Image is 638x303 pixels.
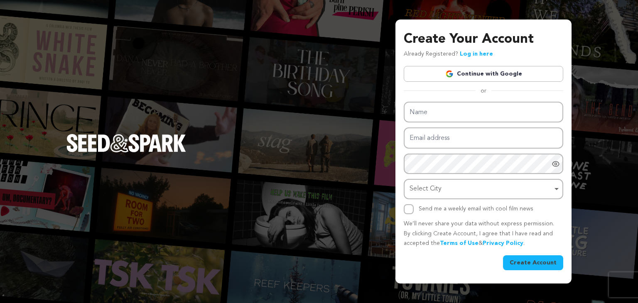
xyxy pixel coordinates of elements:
img: Google logo [445,70,454,78]
a: Seed&Spark Homepage [66,134,186,169]
div: Select City [410,183,552,195]
a: Show password as plain text. Warning: this will display your password on the screen. [552,160,560,168]
input: Email address [404,127,563,149]
label: Send me a weekly email with cool film news [419,206,533,212]
h3: Create Your Account [404,29,563,49]
a: Privacy Policy [483,240,523,246]
a: Continue with Google [404,66,563,82]
img: Seed&Spark Logo [66,134,186,152]
input: Name [404,102,563,123]
p: Already Registered? [404,49,493,59]
a: Terms of Use [440,240,478,246]
a: Log in here [460,51,493,57]
button: Create Account [503,255,563,270]
span: or [476,87,491,95]
p: We’ll never share your data without express permission. By clicking Create Account, I agree that ... [404,219,563,249]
